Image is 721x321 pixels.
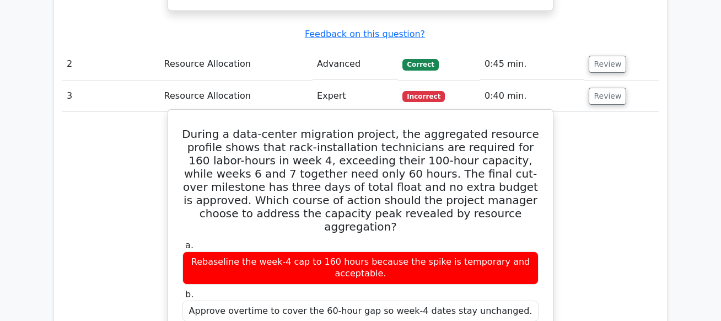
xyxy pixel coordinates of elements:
[589,56,626,73] button: Review
[313,81,398,112] td: Expert
[182,252,539,285] div: Rebaseline the week-4 cap to 160 hours because the spike is temporary and acceptable.
[402,59,438,70] span: Correct
[160,81,313,112] td: Resource Allocation
[305,29,425,39] a: Feedback on this question?
[185,289,193,299] span: b.
[313,49,398,80] td: Advanced
[402,91,445,102] span: Incorrect
[589,88,626,105] button: Review
[185,240,193,250] span: a.
[480,49,584,80] td: 0:45 min.
[160,49,313,80] td: Resource Allocation
[181,127,540,233] h5: During a data-center migration project, the aggregated resource profile shows that rack-installat...
[62,49,160,80] td: 2
[62,81,160,112] td: 3
[480,81,584,112] td: 0:40 min.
